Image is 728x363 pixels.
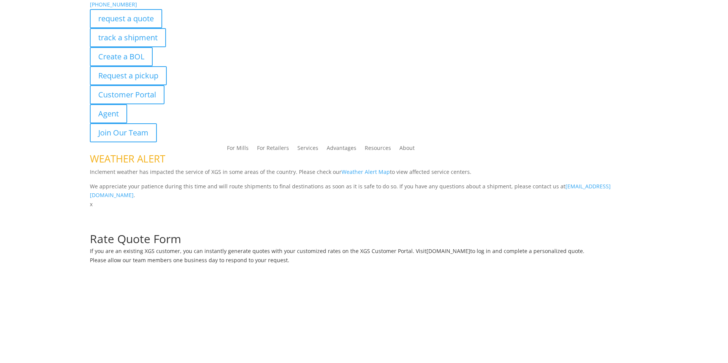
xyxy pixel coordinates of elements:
[365,145,391,154] a: Resources
[342,168,390,175] a: Weather Alert Map
[90,47,153,66] a: Create a BOL
[90,209,638,224] h1: Request a Quote
[257,145,289,154] a: For Retailers
[399,145,415,154] a: About
[297,145,318,154] a: Services
[90,233,638,248] h1: Rate Quote Form
[90,85,164,104] a: Customer Portal
[90,1,137,8] a: [PHONE_NUMBER]
[327,145,356,154] a: Advantages
[90,182,638,200] p: We appreciate your patience during this time and will route shipments to final destinations as so...
[90,123,157,142] a: Join Our Team
[90,28,166,47] a: track a shipment
[90,258,638,267] h6: Please allow our team members one business day to respond to your request.
[90,104,127,123] a: Agent
[470,247,584,255] span: to log in and complete a personalized quote.
[90,200,638,209] p: x
[227,145,249,154] a: For Mills
[426,247,470,255] a: [DOMAIN_NAME]
[90,247,426,255] span: If you are an existing XGS customer, you can instantly generate quotes with your customized rates...
[90,152,165,166] span: WEATHER ALERT
[90,224,638,233] p: Complete the form below for a customized quote based on your shipping needs.
[90,9,162,28] a: request a quote
[90,66,167,85] a: Request a pickup
[90,167,638,182] p: Inclement weather has impacted the service of XGS in some areas of the country. Please check our ...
